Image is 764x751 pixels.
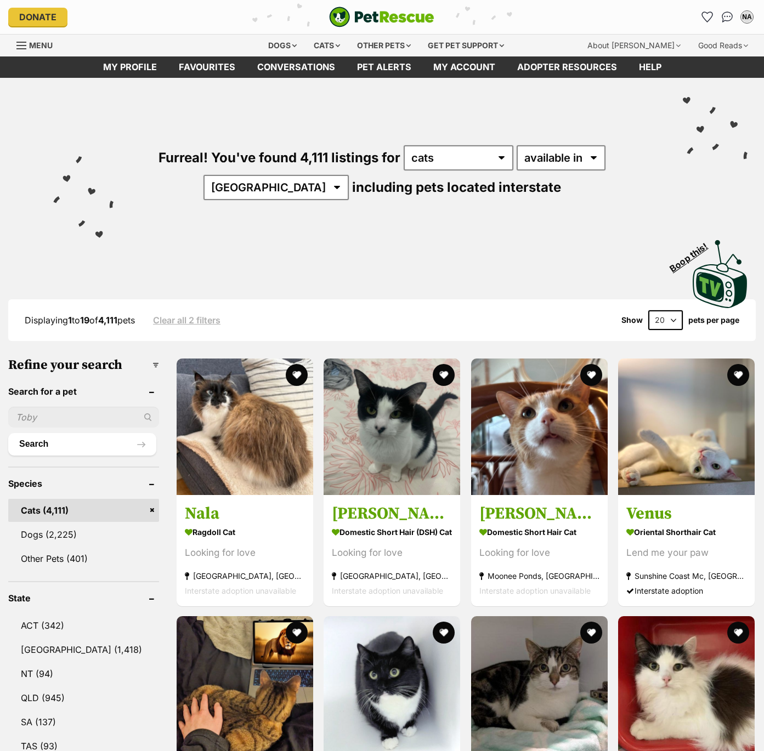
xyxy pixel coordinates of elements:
[626,568,746,583] strong: Sunshine Coast Mc, [GEOGRAPHIC_DATA]
[16,35,60,54] a: Menu
[8,499,159,522] a: Cats (4,111)
[618,494,755,606] a: Venus Oriental Shorthair Cat Lend me your paw Sunshine Coast Mc, [GEOGRAPHIC_DATA] Interstate ado...
[691,35,756,56] div: Good Reads
[346,56,422,78] a: Pet alerts
[479,545,599,560] div: Looking for love
[8,8,67,26] a: Donate
[479,585,591,595] span: Interstate adoption unavailable
[8,547,159,570] a: Other Pets (401)
[8,386,159,396] header: Search for a pet
[479,568,599,583] strong: Moonee Ponds, [GEOGRAPHIC_DATA]
[699,8,716,26] a: Favourites
[332,503,452,524] h3: [PERSON_NAME]
[618,359,755,495] img: Venus - Oriental Shorthair Cat
[420,35,512,56] div: Get pet support
[8,433,156,455] button: Search
[422,56,506,78] a: My account
[261,35,304,56] div: Dogs
[433,622,455,644] button: favourite
[626,524,746,539] strong: Oriental Shorthair Cat
[742,12,752,22] div: NA
[479,524,599,539] strong: Domestic Short Hair Cat
[286,622,308,644] button: favourite
[92,56,168,78] a: My profile
[324,359,460,495] img: Mollie - Domestic Short Hair (DSH) Cat
[628,56,672,78] a: Help
[29,41,53,50] span: Menu
[159,150,400,166] span: Furreal! You've found 4,111 listings for
[306,35,348,56] div: Cats
[580,364,602,386] button: favourite
[185,524,305,539] strong: Ragdoll Cat
[738,8,756,26] button: My account
[153,315,220,325] a: Clear all 2 filters
[580,622,602,644] button: favourite
[722,12,733,22] img: chat-41dd97257d64d25036548639549fe6c8038ab92f7586957e7f3b1b290dea8141.svg
[98,315,117,326] strong: 4,111
[621,316,643,325] span: Show
[699,8,756,26] ul: Account quick links
[471,359,608,495] img: Pedro - Domestic Short Hair Cat
[332,545,452,560] div: Looking for love
[506,56,628,78] a: Adopter resources
[727,622,749,644] button: favourite
[580,35,688,56] div: About [PERSON_NAME]
[332,585,443,595] span: Interstate adoption unavailable
[185,503,305,524] h3: Nala
[626,583,746,598] div: Interstate adoption
[177,494,313,606] a: Nala Ragdoll Cat Looking for love [GEOGRAPHIC_DATA], [GEOGRAPHIC_DATA] Interstate adoption unavai...
[332,568,452,583] strong: [GEOGRAPHIC_DATA], [GEOGRAPHIC_DATA]
[718,8,736,26] a: Conversations
[8,593,159,603] header: State
[352,179,561,195] span: including pets located interstate
[168,56,246,78] a: Favourites
[68,315,72,326] strong: 1
[8,523,159,546] a: Dogs (2,225)
[693,230,748,310] a: Boop this!
[8,479,159,488] header: Species
[286,364,308,386] button: favourite
[8,357,159,373] h3: Refine your search
[332,524,452,539] strong: Domestic Short Hair (DSH) Cat
[329,7,434,27] img: logo-cat-932fe2b9b8326f06289b0f2fb663e598f794de774fb13d1741a6617ecf9a85b4.svg
[349,35,418,56] div: Other pets
[8,686,159,709] a: QLD (945)
[177,359,313,495] img: Nala - Ragdoll Cat
[25,315,135,326] span: Displaying to of pets
[8,662,159,685] a: NT (94)
[246,56,346,78] a: conversations
[8,710,159,733] a: SA (137)
[693,240,748,308] img: PetRescue TV logo
[471,494,608,606] a: [PERSON_NAME] Domestic Short Hair Cat Looking for love Moonee Ponds, [GEOGRAPHIC_DATA] Interstate...
[433,364,455,386] button: favourite
[185,568,305,583] strong: [GEOGRAPHIC_DATA], [GEOGRAPHIC_DATA]
[727,364,749,386] button: favourite
[8,638,159,661] a: [GEOGRAPHIC_DATA] (1,418)
[324,494,460,606] a: [PERSON_NAME] Domestic Short Hair (DSH) Cat Looking for love [GEOGRAPHIC_DATA], [GEOGRAPHIC_DATA]...
[479,503,599,524] h3: [PERSON_NAME]
[185,585,296,595] span: Interstate adoption unavailable
[668,234,718,274] span: Boop this!
[80,315,89,326] strong: 19
[8,407,159,428] input: Toby
[688,316,739,325] label: pets per page
[626,545,746,560] div: Lend me your paw
[626,503,746,524] h3: Venus
[185,545,305,560] div: Looking for love
[8,614,159,637] a: ACT (342)
[329,7,434,27] a: PetRescue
